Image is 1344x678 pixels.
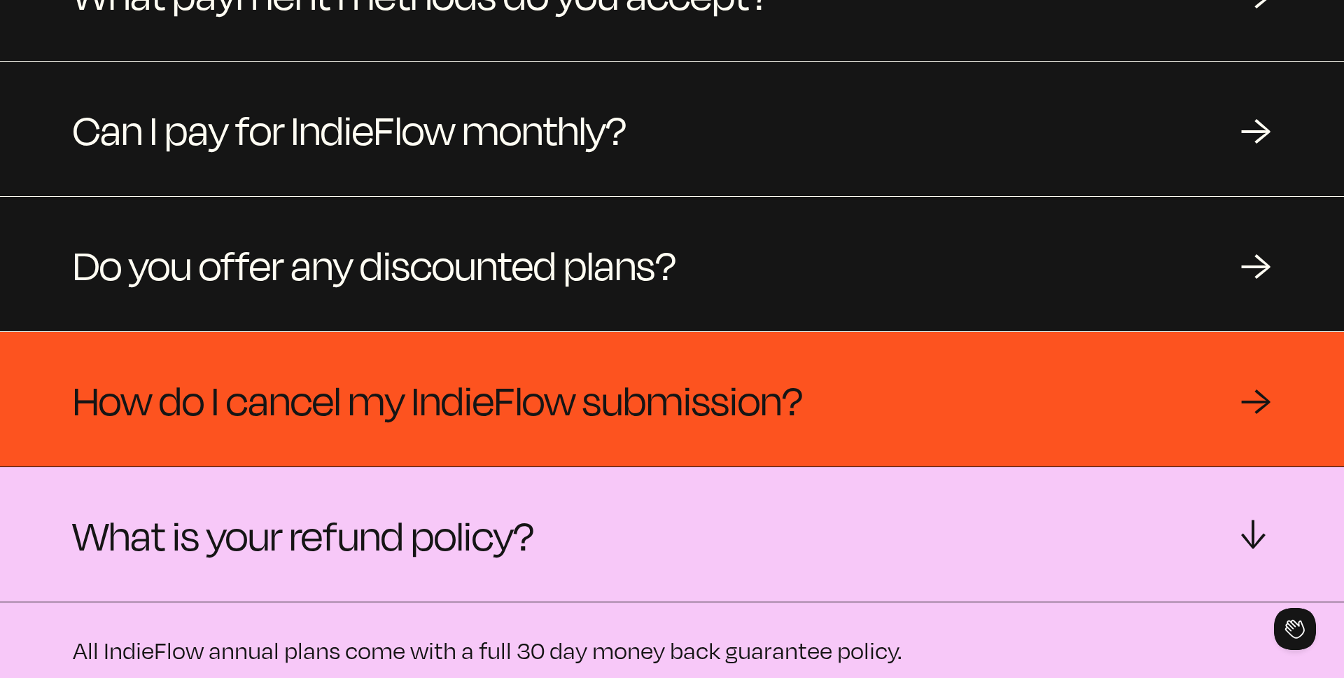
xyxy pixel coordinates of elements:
[73,95,626,162] span: Can I pay for IndieFlow monthly?
[73,636,1271,664] p: All IndieFlow annual plans come with a full 30 day money back guarantee policy.
[73,230,676,298] span: Do you offer any discounted plans?
[73,501,534,568] span: What is your refund policy?
[1240,108,1271,150] div: →
[1235,519,1277,550] div: →
[1240,378,1271,420] div: →
[1274,608,1316,650] iframe: Toggle Customer Support
[73,366,803,433] span: How do I cancel my IndieFlow submission?
[1240,243,1271,285] div: →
